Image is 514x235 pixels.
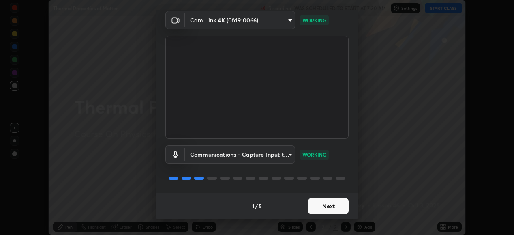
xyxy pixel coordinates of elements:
h4: / [255,202,258,210]
div: Cam Link 4K (0fd9:0066) [185,11,295,29]
h4: 1 [252,202,255,210]
h4: 5 [259,202,262,210]
div: Cam Link 4K (0fd9:0066) [185,145,295,164]
p: WORKING [302,151,326,158]
p: WORKING [302,17,326,24]
button: Next [308,198,349,214]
